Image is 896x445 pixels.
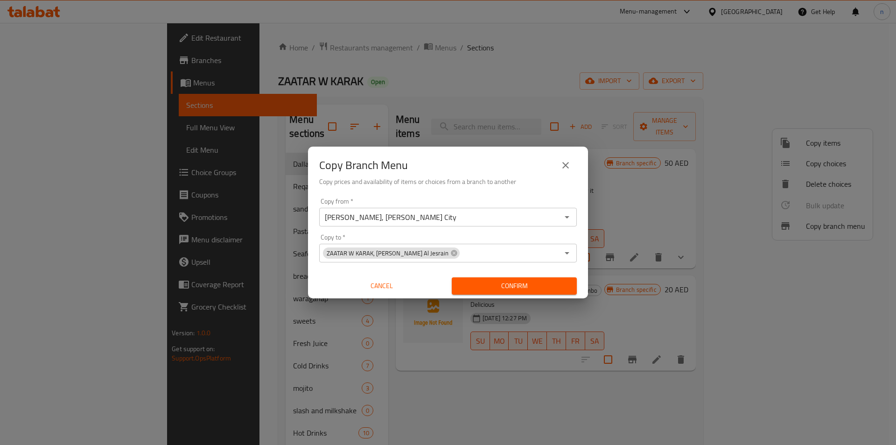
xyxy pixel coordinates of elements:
[319,277,444,295] button: Cancel
[560,211,574,224] button: Open
[459,280,569,292] span: Confirm
[554,154,577,177] button: close
[560,247,574,260] button: Open
[319,158,408,173] h2: Copy Branch Menu
[319,177,577,187] h6: Copy prices and availability of items or choices from a branch to another
[323,280,441,292] span: Cancel
[323,247,460,259] div: ZAATAR W KARAK, [PERSON_NAME] Al Jesrain
[323,249,452,258] span: ZAATAR W KARAK, [PERSON_NAME] Al Jesrain
[452,277,577,295] button: Confirm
